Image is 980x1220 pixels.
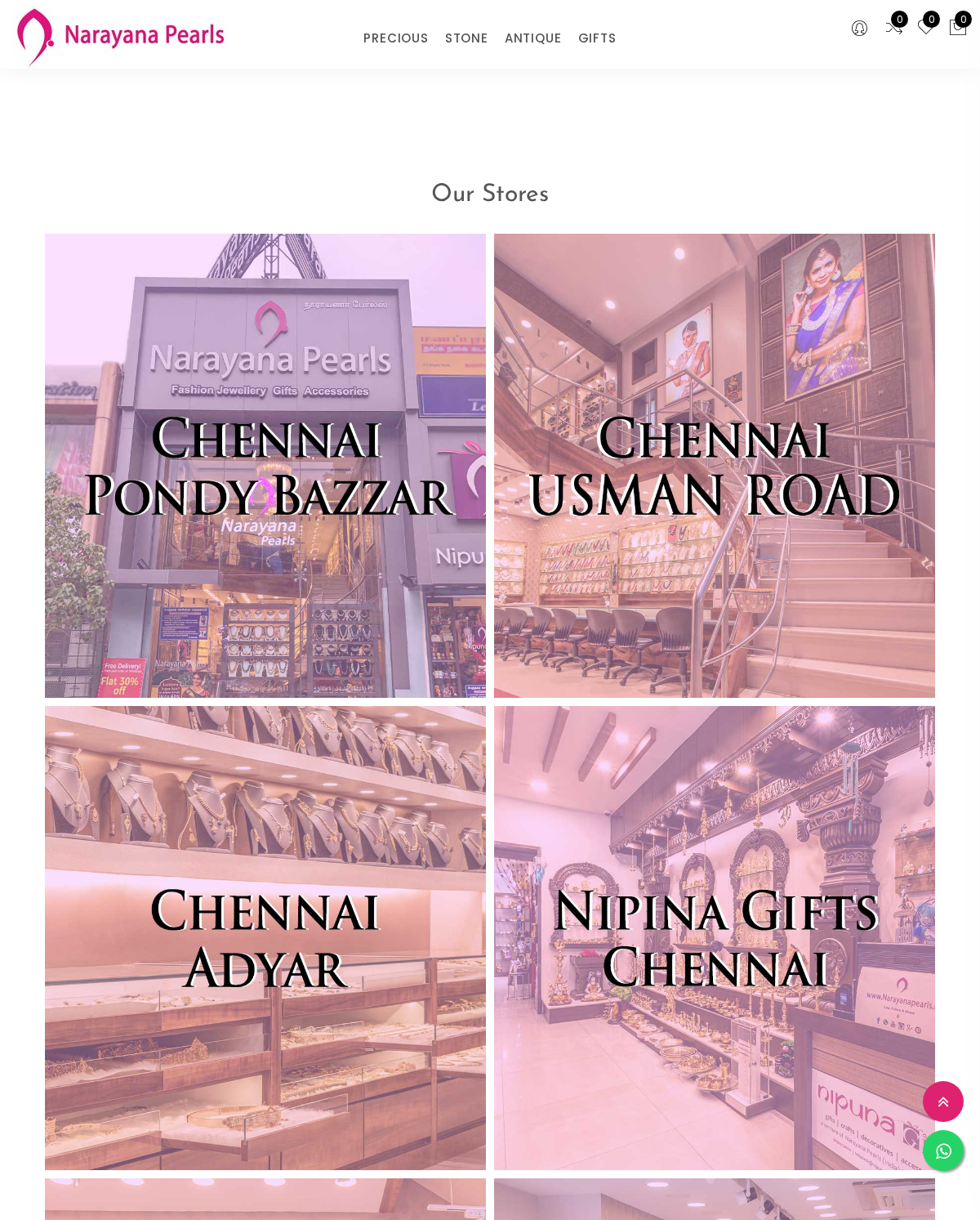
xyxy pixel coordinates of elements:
[916,18,936,39] a: 0
[45,234,486,698] img: store-pb.jpg
[445,26,488,51] a: STONE
[494,706,935,1170] img: store-np.jpg
[45,706,486,1170] img: store-adr.jpg
[923,11,940,28] span: 0
[955,11,972,28] span: 0
[505,26,562,51] a: ANTIQUE
[578,26,617,51] a: GIFTS
[948,18,968,39] button: 0
[494,234,935,698] img: store-ur.jpg
[891,11,908,28] span: 0
[363,26,428,51] a: PRECIOUS
[884,18,904,39] a: 0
